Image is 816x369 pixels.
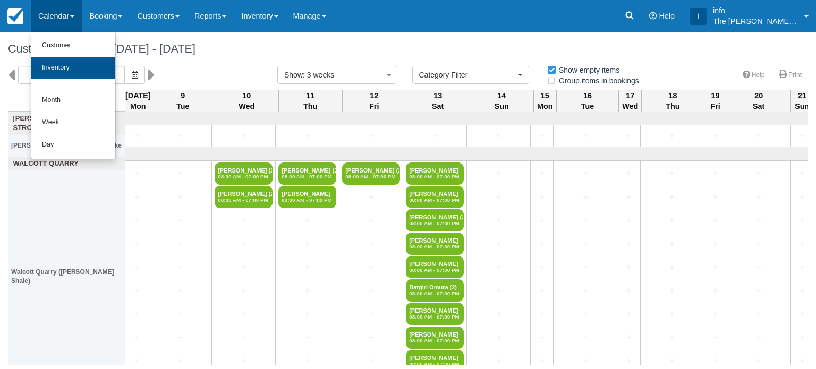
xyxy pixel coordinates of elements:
[278,332,336,343] a: +
[215,355,273,366] a: +
[547,62,626,78] label: Show empty items
[690,8,707,25] div: i
[620,262,637,273] a: +
[409,361,461,367] em: 08:00 AM - 07:00 PM
[620,168,637,179] a: +
[730,308,788,320] a: +
[707,355,724,366] a: +
[730,168,788,179] a: +
[707,238,724,250] a: +
[406,209,464,231] a: [PERSON_NAME] (2)08:00 AM - 07:00 PM
[278,131,336,142] a: +
[342,215,400,226] a: +
[470,262,528,273] a: +
[556,215,614,226] a: +
[470,192,528,203] a: +
[533,308,550,320] a: +
[342,131,400,142] a: +
[282,174,333,180] em: 08:00 AM - 07:00 PM
[533,238,550,250] a: +
[342,162,400,185] a: [PERSON_NAME] (2)08:00 AM - 07:00 PM
[707,285,724,296] a: +
[128,238,145,250] a: +
[7,8,23,24] img: checkfront-main-nav-mini-logo.png
[730,215,788,226] a: +
[406,186,464,208] a: [PERSON_NAME]08:00 AM - 07:00 PM
[470,238,528,250] a: +
[215,90,278,112] th: 10 Wed
[547,66,628,73] span: Show empty items
[215,186,273,208] a: [PERSON_NAME] (2)08:00 AM - 07:00 PM
[342,90,406,112] th: 12 Fri
[707,131,724,142] a: +
[8,42,808,55] h1: Customer Calendar
[794,308,811,320] a: +
[409,244,461,250] em: 08:00 AM - 07:00 PM
[773,67,808,83] a: Print
[730,332,788,343] a: +
[556,168,614,179] a: +
[659,12,675,20] span: Help
[547,76,648,84] span: Group items in bookings
[278,285,336,296] a: +
[620,215,637,226] a: +
[151,332,209,343] a: +
[794,215,811,226] a: +
[713,5,798,16] p: info
[470,168,528,179] a: +
[215,238,273,250] a: +
[128,168,145,179] a: +
[643,308,701,320] a: +
[278,238,336,250] a: +
[128,285,145,296] a: +
[151,215,209,226] a: +
[533,168,550,179] a: +
[556,262,614,273] a: +
[342,262,400,273] a: +
[8,135,125,157] th: [PERSON_NAME] Stromatolites hike
[409,174,461,180] em: 08:00 AM - 07:00 PM
[470,215,528,226] a: +
[409,220,461,227] em: 08:00 AM - 07:00 PM
[409,314,461,320] em: 08:00 AM - 07:00 PM
[556,332,614,343] a: +
[284,71,303,79] span: Show
[406,256,464,278] a: [PERSON_NAME]08:00 AM - 07:00 PM
[342,285,400,296] a: +
[11,159,123,169] a: Walcott Quarry
[533,215,550,226] a: +
[409,290,461,297] em: 08:00 AM - 07:00 PM
[643,168,701,179] a: +
[128,131,145,142] a: +
[643,238,701,250] a: +
[620,192,637,203] a: +
[277,66,396,84] button: Show: 3 weeks
[794,238,811,250] a: +
[31,111,115,134] a: Week
[470,285,528,296] a: +
[643,192,701,203] a: +
[409,267,461,273] em: 08:00 AM - 07:00 PM
[128,215,145,226] a: +
[794,131,811,142] a: +
[151,355,209,366] a: +
[620,355,637,366] a: +
[406,162,464,185] a: [PERSON_NAME]08:00 AM - 07:00 PM
[619,90,642,112] th: 17 Wed
[151,238,209,250] a: +
[282,197,333,203] em: 08:00 AM - 07:00 PM
[128,262,145,273] a: +
[556,192,614,203] a: +
[128,355,145,366] a: +
[707,332,724,343] a: +
[470,332,528,343] a: +
[643,131,701,142] a: +
[707,262,724,273] a: +
[151,168,209,179] a: +
[31,134,115,156] a: Day
[278,162,336,185] a: [PERSON_NAME] (3)08:00 AM - 07:00 PM
[406,303,464,325] a: [PERSON_NAME]08:00 AM - 07:00 PM
[730,192,788,203] a: +
[707,168,724,179] a: +
[278,355,336,366] a: +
